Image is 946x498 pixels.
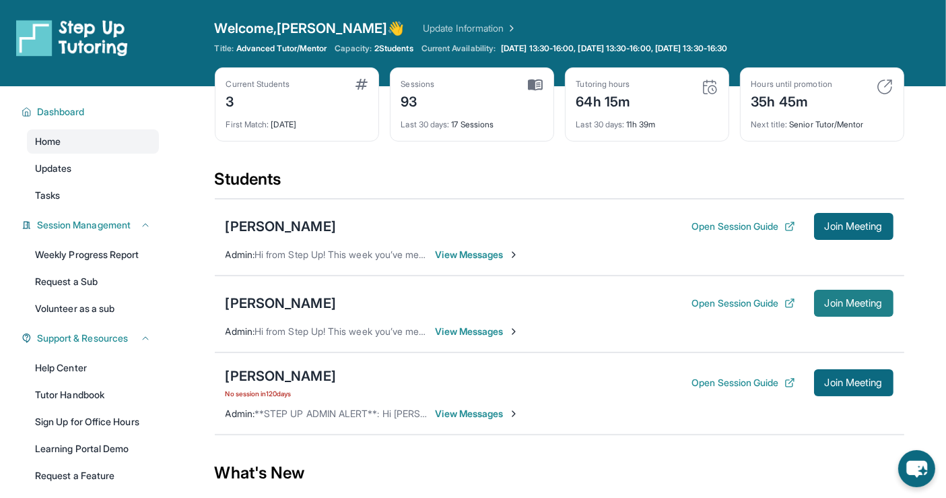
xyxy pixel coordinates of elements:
[814,213,893,240] button: Join Meeting
[576,79,631,90] div: Tutoring hours
[825,299,883,307] span: Join Meeting
[226,111,368,130] div: [DATE]
[37,332,128,345] span: Support & Resources
[27,297,159,321] a: Volunteer as a sub
[226,388,336,399] span: No session in 120 days
[255,325,722,337] span: Hi from Step Up! This week you’ve met for 34 minutes and this month you’ve met for 7 hours. Happy...
[436,325,520,338] span: View Messages
[27,243,159,267] a: Weekly Progress Report
[226,119,269,129] span: First Match :
[401,79,435,90] div: Sessions
[35,189,60,202] span: Tasks
[691,297,795,310] button: Open Session Guide
[814,290,893,317] button: Join Meeting
[35,135,61,148] span: Home
[226,294,336,313] div: [PERSON_NAME]
[898,450,935,487] button: chat-button
[374,43,413,54] span: 2 Students
[877,79,893,95] img: card
[576,119,625,129] span: Last 30 days :
[215,168,904,198] div: Students
[27,437,159,461] a: Learning Portal Demo
[508,249,519,260] img: Chevron-Right
[528,79,543,91] img: card
[27,129,159,154] a: Home
[504,22,517,35] img: Chevron Right
[401,90,435,111] div: 93
[691,220,795,233] button: Open Session Guide
[436,248,520,261] span: View Messages
[215,43,234,54] span: Title:
[508,408,519,419] img: Chevron-Right
[226,367,336,385] div: [PERSON_NAME]
[27,464,159,488] a: Request a Feature
[226,90,290,111] div: 3
[226,249,255,260] span: Admin :
[236,43,327,54] span: Advanced Tutor/Mentor
[32,105,151,119] button: Dashboard
[356,79,368,90] img: card
[501,43,727,54] span: [DATE] 13:30-16:00, [DATE] 13:30-16:00, [DATE] 13:30-16:30
[32,218,151,232] button: Session Management
[255,249,723,260] span: Hi from Step Up! This week you’ve met for 44 minutes and this month you’ve met for 6 hours. Happy...
[751,119,788,129] span: Next title :
[825,222,883,230] span: Join Meeting
[508,326,519,337] img: Chevron-Right
[37,105,85,119] span: Dashboard
[35,162,72,175] span: Updates
[27,356,159,380] a: Help Center
[226,79,290,90] div: Current Students
[576,90,631,111] div: 64h 15m
[751,90,832,111] div: 35h 45m
[226,217,336,236] div: [PERSON_NAME]
[421,43,496,54] span: Current Availability:
[702,79,718,95] img: card
[814,369,893,396] button: Join Meeting
[27,156,159,181] a: Updates
[436,407,520,421] span: View Messages
[27,183,159,208] a: Tasks
[215,19,405,38] span: Welcome, [PERSON_NAME] 👋
[27,270,159,294] a: Request a Sub
[226,408,255,419] span: Admin :
[691,376,795,390] button: Open Session Guide
[498,43,730,54] a: [DATE] 13:30-16:00, [DATE] 13:30-16:00, [DATE] 13:30-16:30
[335,43,372,54] span: Capacity:
[401,119,450,129] span: Last 30 days :
[751,79,832,90] div: Hours until promotion
[401,111,543,130] div: 17 Sessions
[825,379,883,387] span: Join Meeting
[576,111,718,130] div: 11h 39m
[32,332,151,345] button: Support & Resources
[423,22,517,35] a: Update Information
[751,111,893,130] div: Senior Tutor/Mentor
[27,410,159,434] a: Sign Up for Office Hours
[37,218,131,232] span: Session Management
[226,325,255,337] span: Admin :
[27,383,159,407] a: Tutor Handbook
[16,19,128,57] img: logo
